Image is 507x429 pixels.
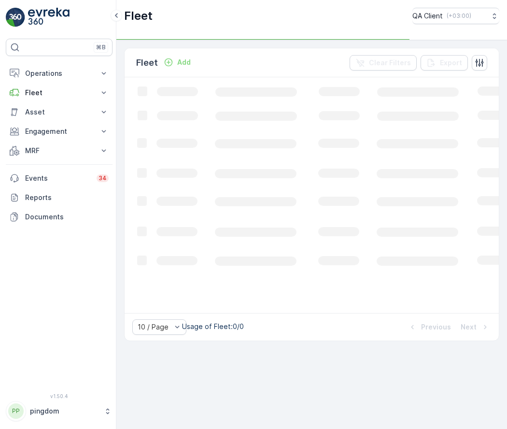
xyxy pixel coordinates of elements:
[6,141,113,160] button: MRF
[6,102,113,122] button: Asset
[440,58,462,68] p: Export
[124,8,153,24] p: Fleet
[25,69,93,78] p: Operations
[160,57,195,68] button: Add
[350,55,417,71] button: Clear Filters
[421,322,451,332] p: Previous
[99,174,107,182] p: 34
[177,57,191,67] p: Add
[6,401,113,421] button: PPpingdom
[136,56,158,70] p: Fleet
[421,55,468,71] button: Export
[461,322,477,332] p: Next
[6,169,113,188] a: Events34
[25,107,93,117] p: Asset
[8,403,24,419] div: PP
[6,8,25,27] img: logo
[25,212,109,222] p: Documents
[412,11,443,21] p: QA Client
[6,122,113,141] button: Engagement
[447,12,471,20] p: ( +03:00 )
[412,8,499,24] button: QA Client(+03:00)
[28,8,70,27] img: logo_light-DOdMpM7g.png
[6,207,113,227] a: Documents
[25,146,93,156] p: MRF
[25,88,93,98] p: Fleet
[369,58,411,68] p: Clear Filters
[6,393,113,399] span: v 1.50.4
[25,173,91,183] p: Events
[96,43,106,51] p: ⌘B
[25,127,93,136] p: Engagement
[30,406,99,416] p: pingdom
[407,321,452,333] button: Previous
[460,321,491,333] button: Next
[25,193,109,202] p: Reports
[182,322,244,331] p: Usage of Fleet : 0/0
[6,64,113,83] button: Operations
[6,188,113,207] a: Reports
[6,83,113,102] button: Fleet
